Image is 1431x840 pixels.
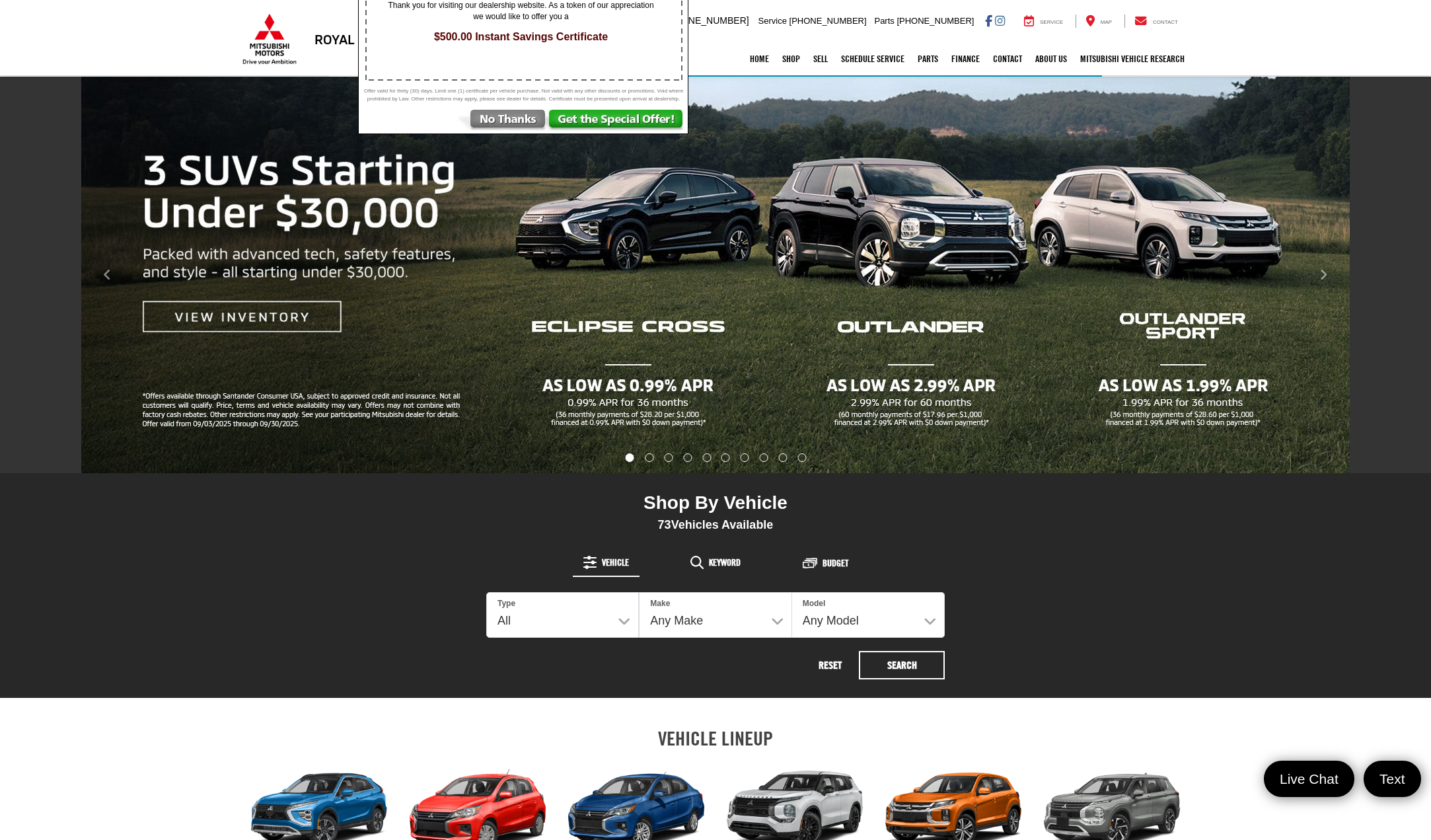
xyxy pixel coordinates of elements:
[945,42,986,75] a: Finance
[789,16,867,26] span: [PHONE_NUMBER]
[373,30,670,45] span: $500.00 Instant Savings Certificate
[743,42,776,75] a: Home
[897,16,974,26] span: [PHONE_NUMBER]
[911,42,945,75] a: Parts: Opens in a new tab
[1264,761,1354,797] a: Live Chat
[1216,103,1431,447] button: Click to view next picture.
[1101,19,1112,25] span: Map
[758,16,787,26] span: Service
[985,15,992,26] a: Facebook: Click to visit our Facebook page
[666,15,749,26] span: [PHONE_NUMBER]
[995,15,1005,26] a: Instagram: Click to visit our Instagram page
[362,87,686,103] span: Offer valid for thirty (30) days. Limit one (1) certificate per vehicle purchase. Not valid with ...
[1029,42,1074,75] a: About Us
[721,453,730,462] li: Go to slide number 6.
[1040,19,1063,25] span: Service
[803,598,826,609] label: Model
[798,453,807,462] li: Go to slide number 10.
[1273,770,1345,788] span: Live Chat
[1153,19,1178,25] span: Contact
[834,42,911,75] a: Schedule Service: Opens in a new tab
[779,453,788,462] li: Go to slide number 9.
[859,651,945,679] button: Search
[986,42,1029,75] a: Contact
[240,728,1191,749] h2: VEHICLE LINEUP
[314,32,430,46] h3: Royal Mitsubishi
[1014,15,1073,28] a: Service
[456,110,548,134] img: No Thanks, Continue to Website
[807,42,834,75] a: Sell
[602,558,629,567] span: Vehicle
[497,598,515,609] label: Type
[803,651,856,679] button: Reset
[776,42,807,75] a: Shop
[650,598,670,609] label: Make
[658,518,671,531] span: 73
[486,517,945,532] div: Vehicles Available
[1364,761,1421,797] a: Text
[709,558,741,567] span: Keyword
[1074,42,1191,75] a: Mitsubishi Vehicle Research
[874,16,894,26] span: Parts
[1124,15,1188,28] a: Contact
[548,110,688,134] img: Get the Special Offer
[486,492,945,517] div: Shop By Vehicle
[741,453,749,462] li: Go to slide number 7.
[625,453,634,462] li: Go to slide number 1.
[760,453,768,462] li: Go to slide number 8.
[823,558,848,568] span: Budget
[1076,15,1122,28] a: Map
[240,13,299,65] img: Mitsubishi
[81,77,1350,473] img: 3 SUVs Starting Under $30,000
[664,453,673,462] li: Go to slide number 3.
[702,453,711,462] li: Go to slide number 5.
[645,453,653,462] li: Go to slide number 2.
[1373,770,1412,788] span: Text
[683,453,692,462] li: Go to slide number 4.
